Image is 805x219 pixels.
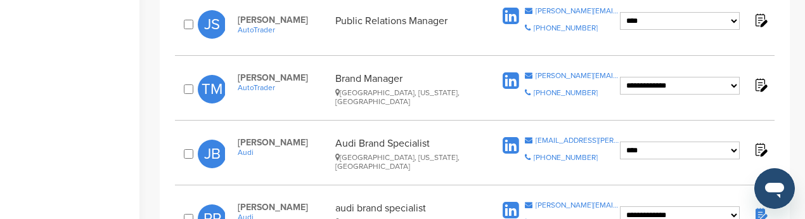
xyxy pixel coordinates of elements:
div: [GEOGRAPHIC_DATA], [US_STATE], [GEOGRAPHIC_DATA] [335,88,479,106]
div: [PHONE_NUMBER] [534,24,598,32]
div: Brand Manager [335,72,479,106]
div: [PERSON_NAME][EMAIL_ADDRESS][PERSON_NAME][DOMAIN_NAME] [536,72,620,79]
span: JB [198,140,226,168]
a: Audi [238,148,330,157]
img: Notes [752,77,768,93]
div: [PHONE_NUMBER] [534,154,598,161]
img: Notes [752,142,768,157]
span: [PERSON_NAME] [238,202,330,213]
img: Notes [752,12,768,28]
span: [PERSON_NAME] [238,137,330,148]
a: AutoTrader [238,83,330,92]
div: [PHONE_NUMBER] [534,89,598,96]
div: [EMAIL_ADDRESS][PERSON_NAME][PERSON_NAME][DOMAIN_NAME] [536,136,620,144]
iframe: Button to launch messaging window [754,168,795,209]
span: TM [198,75,226,103]
div: [PERSON_NAME][EMAIL_ADDRESS][PERSON_NAME][DOMAIN_NAME] [536,201,620,209]
span: [PERSON_NAME] [238,72,330,83]
div: Public Relations Manager [335,15,479,34]
span: JS [198,10,226,39]
div: Audi Brand Specialist [335,137,479,171]
span: [PERSON_NAME] [238,15,330,25]
div: [PERSON_NAME][EMAIL_ADDRESS][PERSON_NAME][DOMAIN_NAME] [536,7,620,15]
div: [GEOGRAPHIC_DATA], [US_STATE], [GEOGRAPHIC_DATA] [335,153,479,171]
a: AutoTrader [238,25,330,34]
